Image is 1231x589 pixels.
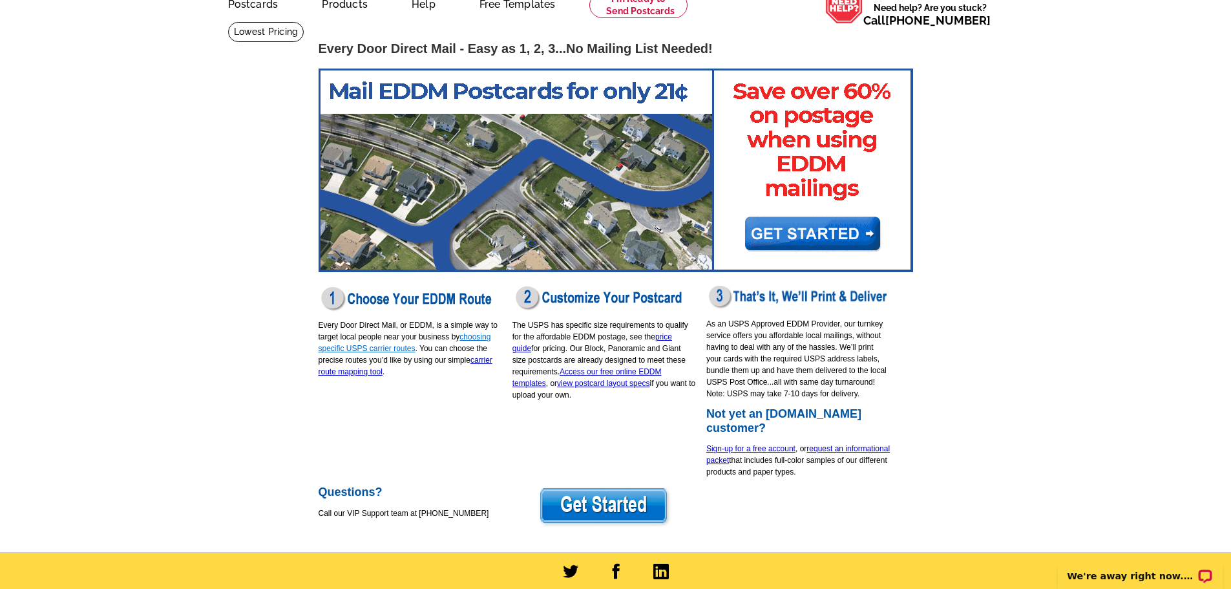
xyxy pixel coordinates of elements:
[512,332,672,353] a: price guide
[863,1,997,27] span: Need help? Are you stuck?
[706,443,890,478] p: , or that includes full-color samples of our different products and paper types.
[706,284,890,310] img: eddm-print-deliver.png
[538,486,671,528] img: eddm-get-started-button.png
[319,508,503,519] p: Call our VIP Support team at [PHONE_NUMBER]
[319,284,494,312] img: eddm-choose-route.png
[319,69,913,272] img: EC_EDDM-postcards-marketing-banner.png
[319,319,503,378] p: Every Door Direct Mail, or EDDM, is a simple way to target local people near your business by . Y...
[1049,548,1231,589] iframe: LiveChat chat widget
[512,284,688,312] img: eddm-customize-postcard.png
[706,407,890,435] h2: Not yet an [DOMAIN_NAME] customer?
[706,444,795,453] a: Sign-up for a free account
[319,486,503,500] h2: Questions?
[885,14,991,27] a: [PHONE_NUMBER]
[319,42,913,56] h1: Every Door Direct Mail - Easy as 1, 2, 3...No Mailing List Needed!
[512,367,662,388] a: Access our free online EDDM templates
[863,14,991,27] span: Call
[557,379,649,388] a: view postcard layout specs
[706,318,890,400] p: As an USPS Approved EDDM Provider, our turnkey service offers you affordable local mailings, with...
[512,319,697,401] p: The USPS has specific size requirements to qualify for the affordable EDDM postage, see the for p...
